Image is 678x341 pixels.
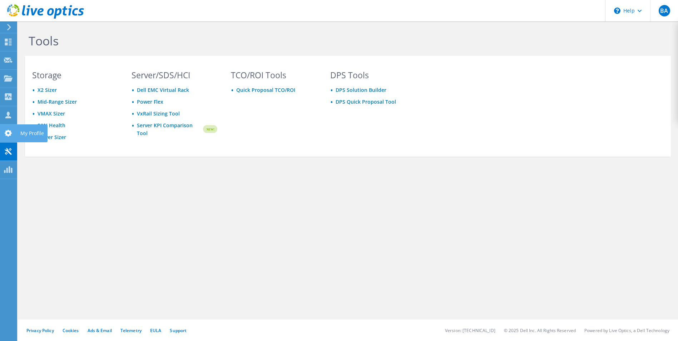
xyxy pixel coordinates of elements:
[38,122,65,129] a: SAN Health
[137,87,189,93] a: Dell EMC Virtual Rack
[504,327,576,333] li: © 2025 Dell Inc. All Rights Reserved
[231,71,317,79] h3: TCO/ROI Tools
[38,98,77,105] a: Mid-Range Sizer
[38,110,65,117] a: VMAX Sizer
[584,327,669,333] li: Powered by Live Optics, a Dell Technology
[150,327,161,333] a: EULA
[236,87,295,93] a: Quick Proposal TCO/ROI
[170,327,187,333] a: Support
[38,134,66,140] a: Power Sizer
[336,98,396,105] a: DPS Quick Proposal Tool
[132,71,217,79] h3: Server/SDS/HCI
[137,110,180,117] a: VxRail Sizing Tool
[32,71,118,79] h3: Storage
[659,5,670,16] span: BA
[137,98,163,105] a: Power Flex
[29,33,511,48] h1: Tools
[336,87,386,93] a: DPS Solution Builder
[120,327,142,333] a: Telemetry
[63,327,79,333] a: Cookies
[614,8,620,14] svg: \n
[26,327,54,333] a: Privacy Policy
[17,124,48,142] div: My Profile
[137,122,202,137] a: Server KPI Comparison Tool
[445,327,495,333] li: Version: [TECHNICAL_ID]
[38,87,57,93] a: X2 Sizer
[88,327,112,333] a: Ads & Email
[202,121,217,138] img: new-badge.svg
[330,71,416,79] h3: DPS Tools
